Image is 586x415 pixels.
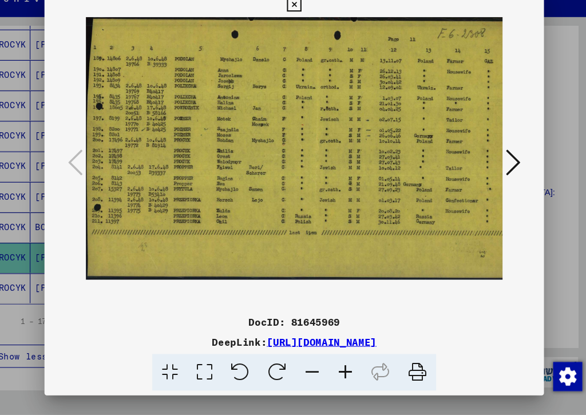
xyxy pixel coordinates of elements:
[58,321,527,335] div: DocID: 81645969
[267,341,370,352] a: [URL][DOMAIN_NAME]
[536,365,563,392] div: Change consent
[536,365,564,393] img: Change consent
[97,41,505,288] img: 001.jpg
[58,339,527,353] div: DeepLink:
